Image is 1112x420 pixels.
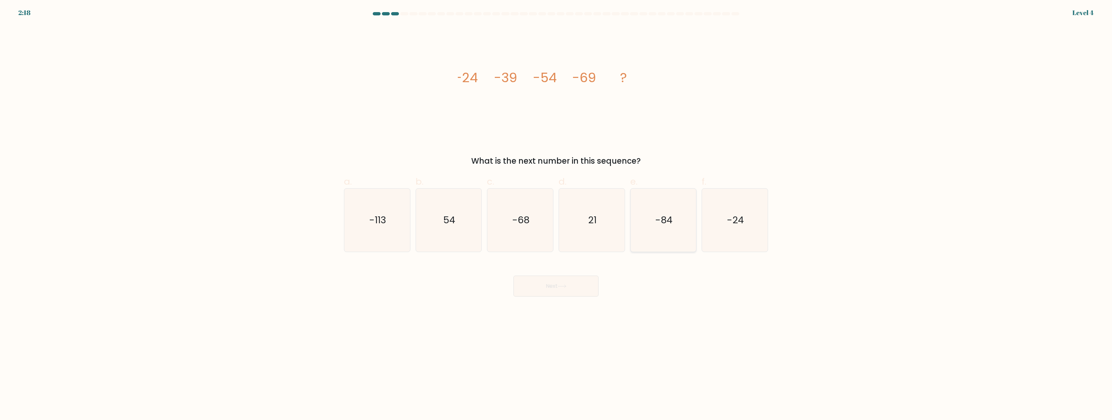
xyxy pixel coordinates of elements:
[494,68,517,87] tspan: -39
[455,68,478,87] tspan: -24
[559,175,566,188] span: d.
[533,68,557,87] tspan: -54
[416,175,423,188] span: b.
[369,214,386,227] text: -113
[344,175,352,188] span: a.
[588,214,597,227] text: 21
[1072,8,1094,18] div: Level 4
[727,214,744,227] text: -24
[443,214,455,227] text: 54
[487,175,494,188] span: c.
[572,68,596,87] tspan: -69
[348,155,764,167] div: What is the next number in this sequence?
[655,214,673,227] text: -84
[513,276,599,297] button: Next
[630,175,637,188] span: e.
[18,8,30,18] div: 2:18
[702,175,706,188] span: f.
[512,214,529,227] text: -68
[620,68,627,87] tspan: ?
